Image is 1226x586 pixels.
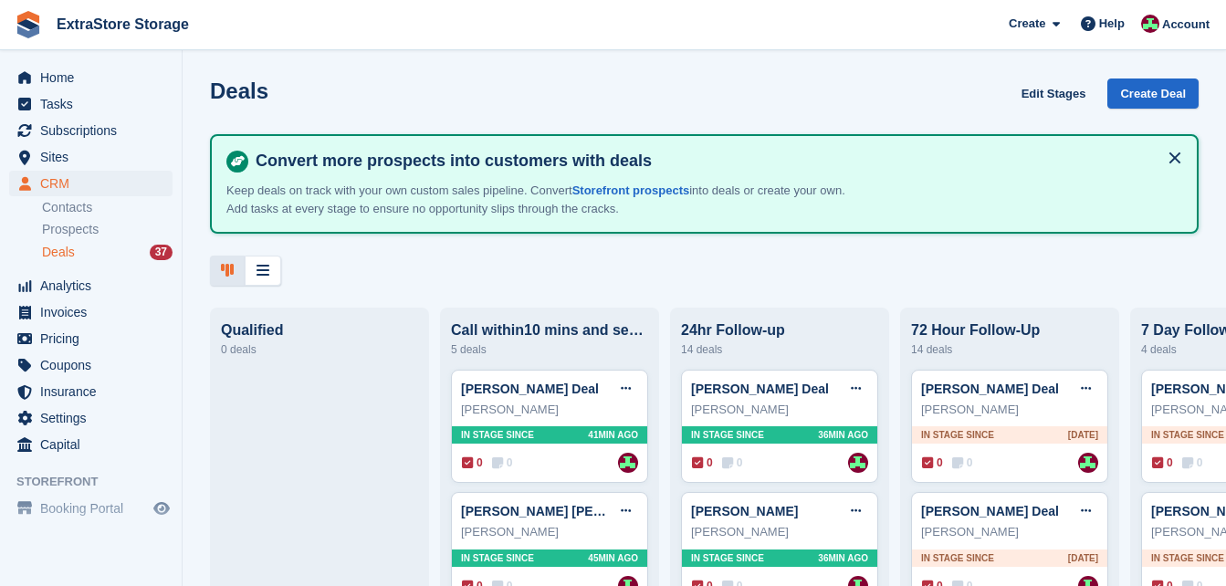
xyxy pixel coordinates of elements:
[588,551,638,565] span: 45MIN AGO
[40,65,150,90] span: Home
[462,455,483,471] span: 0
[921,401,1098,419] div: [PERSON_NAME]
[9,273,173,298] a: menu
[461,382,599,396] a: [PERSON_NAME] Deal
[461,401,638,419] div: [PERSON_NAME]
[588,428,638,442] span: 41MIN AGO
[451,339,648,361] div: 5 deals
[681,322,878,339] div: 24hr Follow-up
[722,455,743,471] span: 0
[9,65,173,90] a: menu
[1107,78,1199,109] a: Create Deal
[15,11,42,38] img: stora-icon-8386f47178a22dfd0bd8f6a31ec36ba5ce8667c1dd55bd0f319d3a0aa187defe.svg
[9,432,173,457] a: menu
[42,221,99,238] span: Prospects
[921,504,1059,518] a: [PERSON_NAME] Deal
[42,243,173,262] a: Deals 37
[922,455,943,471] span: 0
[221,339,418,361] div: 0 deals
[40,326,150,351] span: Pricing
[40,118,150,143] span: Subscriptions
[691,382,829,396] a: [PERSON_NAME] Deal
[818,428,868,442] span: 36MIN AGO
[40,91,150,117] span: Tasks
[9,171,173,196] a: menu
[818,551,868,565] span: 36MIN AGO
[42,199,173,216] a: Contacts
[40,299,150,325] span: Invoices
[1009,15,1045,33] span: Create
[1068,428,1098,442] span: [DATE]
[691,401,868,419] div: [PERSON_NAME]
[9,405,173,431] a: menu
[40,352,150,378] span: Coupons
[911,339,1108,361] div: 14 deals
[221,322,418,339] div: Qualified
[49,9,196,39] a: ExtraStore Storage
[692,455,713,471] span: 0
[691,551,764,565] span: In stage since
[16,473,182,491] span: Storefront
[618,453,638,473] img: Chelsea Parker
[9,379,173,404] a: menu
[40,405,150,431] span: Settings
[9,299,173,325] a: menu
[1182,455,1203,471] span: 0
[461,504,679,518] a: [PERSON_NAME] [PERSON_NAME]
[40,379,150,404] span: Insurance
[1014,78,1094,109] a: Edit Stages
[226,182,865,217] p: Keep deals on track with your own custom sales pipeline. Convert into deals or create your own. A...
[461,523,638,541] div: [PERSON_NAME]
[40,496,150,521] span: Booking Portal
[248,151,1182,172] h4: Convert more prospects into customers with deals
[691,428,764,442] span: In stage since
[461,428,534,442] span: In stage since
[150,245,173,260] div: 37
[1151,428,1224,442] span: In stage since
[9,144,173,170] a: menu
[40,144,150,170] span: Sites
[42,220,173,239] a: Prospects
[691,504,798,518] a: [PERSON_NAME]
[911,322,1108,339] div: 72 Hour Follow-Up
[42,244,75,261] span: Deals
[9,118,173,143] a: menu
[40,171,150,196] span: CRM
[1162,16,1210,34] span: Account
[952,455,973,471] span: 0
[921,428,994,442] span: In stage since
[1141,15,1159,33] img: Chelsea Parker
[681,339,878,361] div: 14 deals
[1078,453,1098,473] img: Chelsea Parker
[572,183,690,197] a: Storefront prospects
[1151,551,1224,565] span: In stage since
[9,496,173,521] a: menu
[9,352,173,378] a: menu
[921,523,1098,541] div: [PERSON_NAME]
[40,432,150,457] span: Capital
[151,497,173,519] a: Preview store
[461,551,534,565] span: In stage since
[210,78,268,103] h1: Deals
[1068,551,1098,565] span: [DATE]
[40,273,150,298] span: Analytics
[921,551,994,565] span: In stage since
[451,322,648,339] div: Call within10 mins and send an Intro email
[1099,15,1125,33] span: Help
[492,455,513,471] span: 0
[9,91,173,117] a: menu
[9,326,173,351] a: menu
[921,382,1059,396] a: [PERSON_NAME] Deal
[1152,455,1173,471] span: 0
[848,453,868,473] img: Chelsea Parker
[691,523,868,541] div: [PERSON_NAME]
